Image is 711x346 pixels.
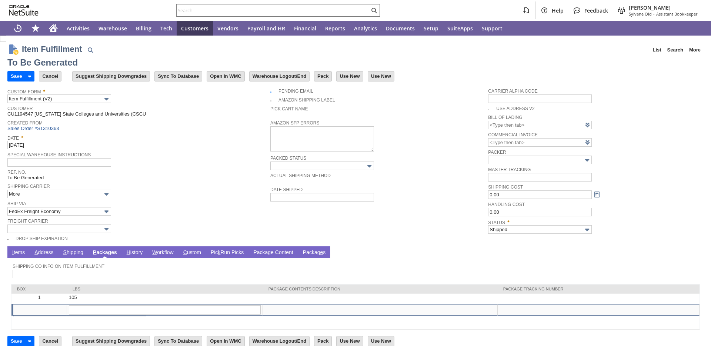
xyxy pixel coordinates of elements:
[102,225,111,233] img: More Options
[653,11,655,17] span: -
[181,25,208,32] span: Customers
[44,21,62,36] a: Home
[7,152,91,157] a: Special Warehouse Instructions
[86,46,95,54] img: Quick Find
[368,336,394,346] input: Use New
[270,187,303,192] a: Date Shipped
[250,336,309,346] input: Warehouse Logout/End
[325,25,345,32] span: Reports
[7,219,48,224] a: Freight Carrier
[337,336,363,346] input: Use New
[488,202,525,207] a: Handling Cost
[488,167,531,172] a: Master Tracking
[488,121,592,129] input: <Type then tab>
[583,226,591,234] img: More Options
[593,190,601,199] a: Calculate
[13,295,65,300] div: 1
[131,21,156,36] a: Billing
[7,136,19,141] a: Date
[690,248,699,257] a: Unrolled view on
[584,7,608,14] span: Feedback
[27,21,44,36] div: Shortcuts
[7,175,44,180] span: To Be Generated
[99,25,127,32] span: Warehouse
[583,156,591,164] img: More Options
[150,249,175,256] a: Workflow
[664,44,686,56] a: Search
[207,71,244,81] input: Open In WMC
[424,25,438,32] span: Setup
[488,220,505,225] a: Status
[207,336,244,346] input: Open In WMC
[61,249,86,256] a: Shipping
[12,249,14,255] span: I
[251,249,295,256] a: Package Content
[7,106,33,111] a: Customer
[488,115,522,120] a: Bill Of Lading
[477,21,507,36] a: Support
[13,264,104,269] a: Shipping Co Info on Item Fulfillment
[155,336,202,346] input: Sync To Database
[482,25,503,32] span: Support
[102,190,111,199] img: More Options
[290,21,321,36] a: Financial
[102,207,111,216] img: More Options
[8,71,25,81] input: Save
[7,207,111,216] input: FedEx Freight Economy
[152,249,157,255] span: W
[247,25,285,32] span: Payroll and HR
[7,120,43,126] a: Created From
[7,94,111,103] input: Item Fulfillment (V2)
[488,184,523,190] a: Shipping Cost
[314,71,331,81] input: Pack
[67,25,90,32] span: Activities
[503,287,694,291] div: Package Tracking Number
[91,249,119,256] a: Packages
[31,24,40,33] svg: Shortcuts
[94,21,131,36] a: Warehouse
[7,57,78,69] div: To Be Generated
[368,71,394,81] input: Use New
[488,138,592,147] input: <Type then tab>
[370,6,378,15] svg: Search
[155,71,202,81] input: Sync To Database
[39,336,61,346] input: Cancel
[337,71,363,81] input: Use New
[22,43,82,55] h1: Item Fulfillment
[656,11,698,17] span: Assistant Bookkeeper
[268,249,271,255] span: g
[181,249,203,256] a: Custom
[386,25,415,32] span: Documents
[93,249,96,255] span: P
[217,25,238,32] span: Vendors
[73,287,257,291] div: lbs
[278,97,335,103] a: Amazon Shipping Label
[209,249,246,256] a: PickRun Picks
[73,71,150,81] input: Suggest Shipping Downgrades
[381,21,419,36] a: Documents
[488,132,538,137] a: Commercial Invoice
[10,249,27,256] a: Items
[496,106,534,111] a: Use Address V2
[629,11,652,17] span: Sylvane Old
[270,156,306,161] a: Packed Status
[320,249,323,255] span: e
[488,225,592,234] input: Shipped
[278,89,313,94] a: Pending Email
[443,21,477,36] a: SuiteApps
[250,71,309,81] input: Warehouse Logout/End
[321,21,350,36] a: Reports
[177,21,213,36] a: Customers
[7,184,50,189] a: Shipping Carrier
[9,21,27,36] a: Recent Records
[650,44,664,56] a: List
[136,25,151,32] span: Billing
[7,170,26,175] a: Ref. No.
[268,287,492,291] div: Package Contents Description
[365,162,374,170] img: More Options
[314,336,331,346] input: Pack
[243,21,290,36] a: Payroll and HR
[67,294,263,304] td: 105
[218,249,220,255] span: k
[270,120,319,126] a: Amazon SFP Errors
